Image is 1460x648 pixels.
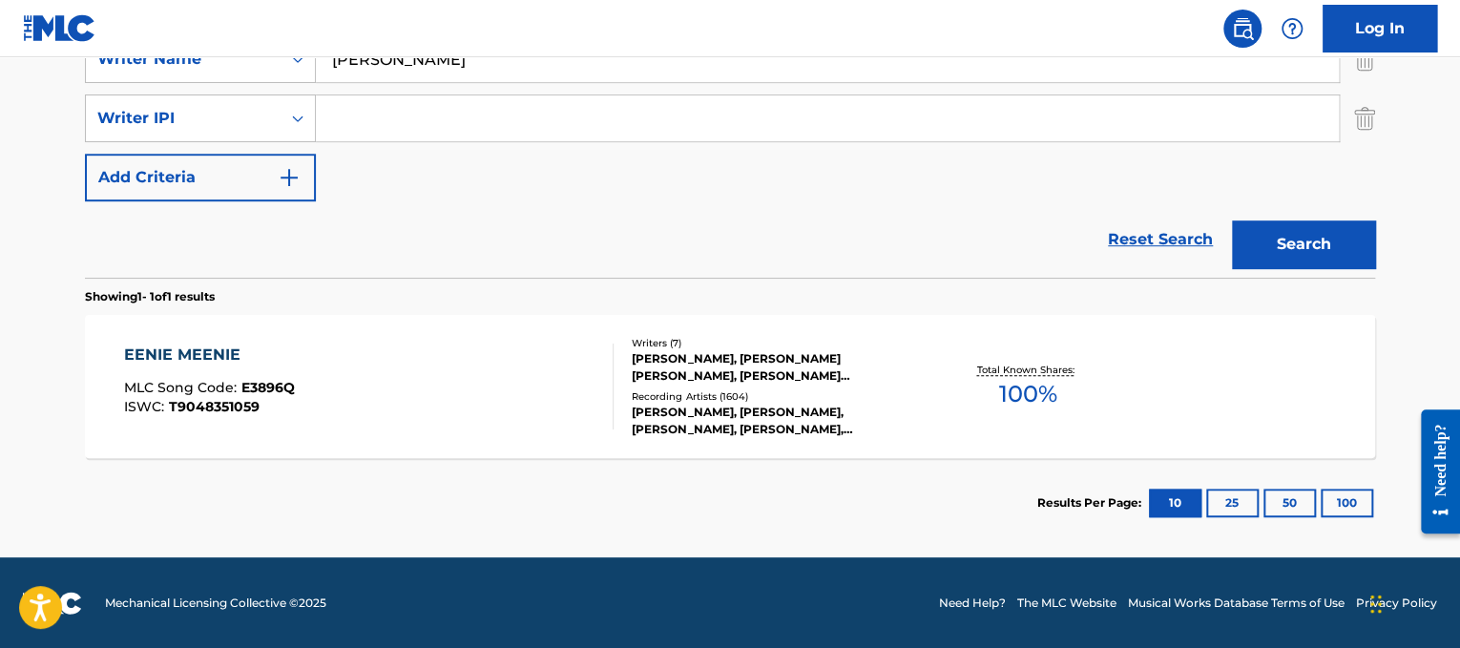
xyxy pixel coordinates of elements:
[241,379,295,396] span: E3896Q
[1017,595,1116,612] a: The MLC Website
[1273,10,1311,48] div: Help
[1231,17,1254,40] img: search
[124,379,241,396] span: MLC Song Code :
[1128,595,1345,612] a: Musical Works Database Terms of Use
[1365,556,1460,648] iframe: Chat Widget
[1232,220,1375,268] button: Search
[85,288,215,305] p: Showing 1 - 1 of 1 results
[1037,494,1146,512] p: Results Per Page:
[632,350,920,385] div: [PERSON_NAME], [PERSON_NAME] [PERSON_NAME], [PERSON_NAME] [PERSON_NAME] [PERSON_NAME] [PERSON_NAM...
[23,14,96,42] img: MLC Logo
[1149,489,1201,517] button: 10
[105,595,326,612] span: Mechanical Licensing Collective © 2025
[632,389,920,404] div: Recording Artists ( 1604 )
[97,107,269,130] div: Writer IPI
[23,592,82,615] img: logo
[1206,489,1259,517] button: 25
[1098,219,1222,261] a: Reset Search
[85,154,316,201] button: Add Criteria
[278,166,301,189] img: 9d2ae6d4665cec9f34b9.svg
[1223,10,1262,48] a: Public Search
[1354,94,1375,142] img: Delete Criterion
[976,363,1078,377] p: Total Known Shares:
[124,344,295,366] div: EENIE MEENIE
[632,336,920,350] div: Writers ( 7 )
[1281,17,1304,40] img: help
[1370,575,1382,633] div: Drag
[1354,35,1375,83] img: Delete Criterion
[939,595,1006,612] a: Need Help?
[169,398,260,415] span: T9048351059
[1263,489,1316,517] button: 50
[1356,595,1437,612] a: Privacy Policy
[998,377,1056,411] span: 100 %
[97,48,269,71] div: Writer Name
[85,315,1375,458] a: EENIE MEENIEMLC Song Code:E3896QISWC:T9048351059Writers (7)[PERSON_NAME], [PERSON_NAME] [PERSON_N...
[124,398,169,415] span: ISWC :
[1321,489,1373,517] button: 100
[1323,5,1437,52] a: Log In
[1407,395,1460,549] iframe: Resource Center
[632,404,920,438] div: [PERSON_NAME], [PERSON_NAME], [PERSON_NAME], [PERSON_NAME], [PERSON_NAME], [PERSON_NAME], [PERSON...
